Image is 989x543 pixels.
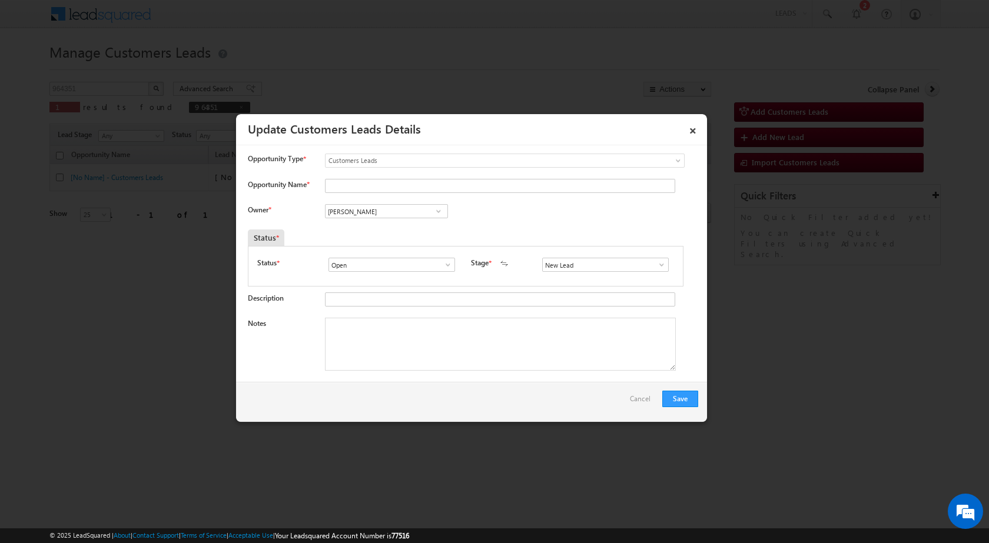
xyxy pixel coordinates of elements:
[437,259,452,271] a: Show All Items
[15,109,215,352] textarea: Type your message and hit 'Enter'
[248,294,284,302] label: Description
[542,258,669,272] input: Type to Search
[193,6,221,34] div: Minimize live chat window
[662,391,698,407] button: Save
[683,118,703,139] a: ×
[328,258,455,272] input: Type to Search
[61,62,198,77] div: Chat with us now
[248,229,284,246] div: Status
[248,180,309,189] label: Opportunity Name
[391,531,409,540] span: 77516
[471,258,489,268] label: Stage
[228,531,273,539] a: Acceptable Use
[160,362,214,378] em: Start Chat
[431,205,446,217] a: Show All Items
[181,531,227,539] a: Terms of Service
[275,531,409,540] span: Your Leadsquared Account Number is
[20,62,49,77] img: d_60004797649_company_0_60004797649
[630,391,656,413] a: Cancel
[248,205,271,214] label: Owner
[132,531,179,539] a: Contact Support
[248,319,266,328] label: Notes
[248,154,303,164] span: Opportunity Type
[651,259,666,271] a: Show All Items
[325,204,448,218] input: Type to Search
[114,531,131,539] a: About
[326,155,636,166] span: Customers Leads
[49,530,409,541] span: © 2025 LeadSquared | | | | |
[257,258,277,268] label: Status
[248,120,421,136] a: Update Customers Leads Details
[325,154,685,168] a: Customers Leads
